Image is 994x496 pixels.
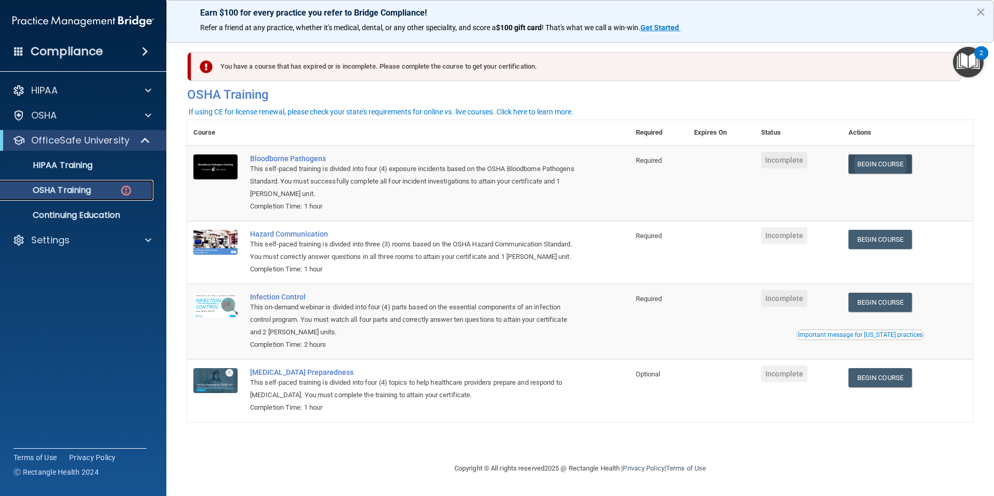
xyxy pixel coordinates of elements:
[31,234,70,246] p: Settings
[761,227,807,244] span: Incomplete
[688,120,755,146] th: Expires On
[848,293,912,312] a: Begin Course
[250,301,578,338] div: This on-demand webinar is divided into four (4) parts based on the essential components of an inf...
[200,23,496,32] span: Refer a friend at any practice, whether it's medical, dental, or any other speciality, and score a
[798,332,923,338] div: Important message for [US_STATE] practices
[31,109,57,122] p: OSHA
[761,366,807,382] span: Incomplete
[200,60,213,73] img: exclamation-circle-solid-danger.72ef9ffc.png
[842,120,973,146] th: Actions
[250,263,578,276] div: Completion Time: 1 hour
[14,467,99,477] span: Ⓒ Rectangle Health 2024
[12,84,151,97] a: HIPAA
[14,452,57,463] a: Terms of Use
[953,47,984,77] button: Open Resource Center, 2 new notifications
[187,107,575,117] button: If using CE for license renewal, please check your state's requirements for online vs. live cours...
[630,120,688,146] th: Required
[640,23,681,32] a: Get Started
[250,230,578,238] a: Hazard Communication
[191,52,962,81] div: You have a course that has expired or is incomplete. Please complete the course to get your certi...
[796,330,924,340] button: Read this if you are a dental practitioner in the state of CA
[636,232,662,240] span: Required
[187,120,244,146] th: Course
[250,368,578,376] a: [MEDICAL_DATA] Preparedness
[250,200,578,213] div: Completion Time: 1 hour
[761,290,807,307] span: Incomplete
[636,156,662,164] span: Required
[666,464,706,472] a: Terms of Use
[250,163,578,200] div: This self-paced training is divided into four (4) exposure incidents based on the OSHA Bloodborne...
[31,134,129,147] p: OfficeSafe University
[496,23,542,32] strong: $100 gift card
[12,134,151,147] a: OfficeSafe University
[7,185,91,195] p: OSHA Training
[31,84,58,97] p: HIPAA
[755,120,842,146] th: Status
[848,154,912,174] a: Begin Course
[187,87,973,102] h4: OSHA Training
[250,238,578,263] div: This self-paced training is divided into three (3) rooms based on the OSHA Hazard Communication S...
[636,370,661,378] span: Optional
[189,108,573,115] div: If using CE for license renewal, please check your state's requirements for online vs. live cours...
[120,184,133,197] img: danger-circle.6113f641.png
[761,152,807,168] span: Incomplete
[848,230,912,249] a: Begin Course
[250,293,578,301] a: Infection Control
[542,23,640,32] span: ! That's what we call a win-win.
[390,452,770,485] div: Copyright © All rights reserved 2025 @ Rectangle Health | |
[623,464,664,472] a: Privacy Policy
[976,4,986,20] button: Close
[250,154,578,163] a: Bloodborne Pathogens
[200,8,960,18] p: Earn $100 for every practice you refer to Bridge Compliance!
[7,160,93,171] p: HIPAA Training
[12,234,151,246] a: Settings
[12,11,154,32] img: PMB logo
[640,23,679,32] strong: Get Started
[250,376,578,401] div: This self-paced training is divided into four (4) topics to help healthcare providers prepare and...
[31,44,103,59] h4: Compliance
[636,295,662,303] span: Required
[250,401,578,414] div: Completion Time: 1 hour
[848,368,912,387] a: Begin Course
[69,452,116,463] a: Privacy Policy
[12,109,151,122] a: OSHA
[250,338,578,351] div: Completion Time: 2 hours
[7,210,149,220] p: Continuing Education
[979,53,983,67] div: 2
